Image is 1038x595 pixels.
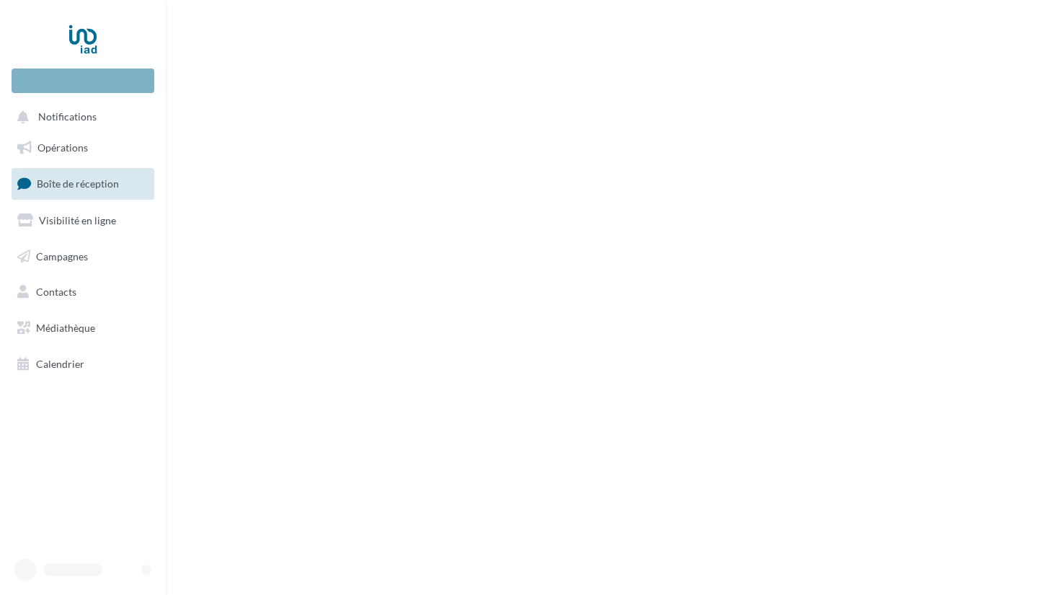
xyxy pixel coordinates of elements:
[38,111,97,123] span: Notifications
[9,206,157,236] a: Visibilité en ligne
[9,133,157,163] a: Opérations
[9,313,157,343] a: Médiathèque
[9,277,157,307] a: Contacts
[36,250,88,262] span: Campagnes
[36,322,95,334] span: Médiathèque
[9,168,157,199] a: Boîte de réception
[9,349,157,379] a: Calendrier
[36,286,76,298] span: Contacts
[37,177,119,190] span: Boîte de réception
[12,69,154,93] div: Nouvelle campagne
[37,141,88,154] span: Opérations
[39,214,116,226] span: Visibilité en ligne
[9,242,157,272] a: Campagnes
[36,358,84,370] span: Calendrier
